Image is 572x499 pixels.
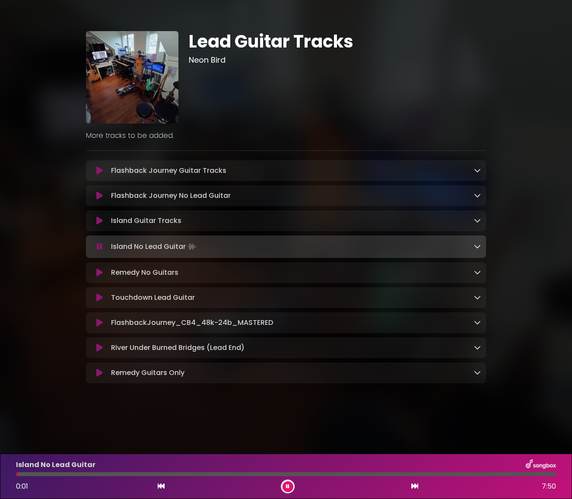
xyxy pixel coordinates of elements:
[111,292,195,303] p: Touchdown Lead Guitar
[111,318,273,328] p: FlashbackJourney_CB4_48k-24b_MASTERED
[111,267,178,278] p: Remedy No Guitars
[86,31,178,124] img: rmArDJfHT6qm0tY6uTOw
[189,31,486,52] h1: Lead Guitar Tracks
[186,241,198,253] img: waveform4.gif
[111,165,226,176] p: Flashback Journey Guitar Tracks
[111,368,184,378] p: Remedy Guitars Only
[189,55,486,65] h3: Neon Bird
[86,130,486,141] p: More tracks to be added.
[111,216,181,226] p: Island Guitar Tracks
[111,343,245,353] p: River Under Burned Bridges (Lead End)
[111,191,231,201] p: Flashback Journey No Lead Guitar
[111,241,198,253] p: Island No Lead Guitar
